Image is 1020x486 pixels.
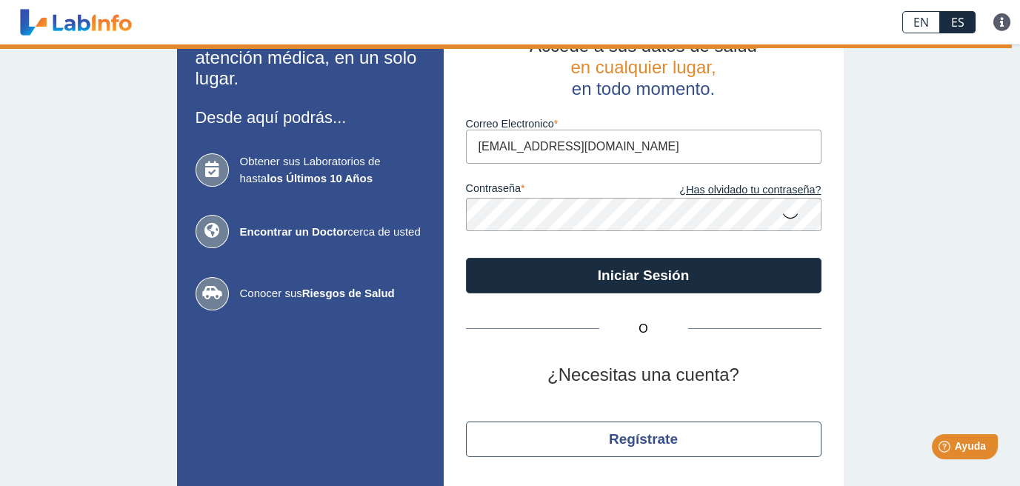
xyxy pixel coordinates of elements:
[240,285,425,302] span: Conocer sus
[240,153,425,187] span: Obtener sus Laboratorios de hasta
[466,182,644,199] label: contraseña
[240,225,348,238] b: Encontrar un Doctor
[599,320,688,338] span: O
[888,428,1004,470] iframe: Help widget launcher
[570,57,716,77] span: en cualquier lugar,
[466,258,821,293] button: Iniciar Sesión
[466,118,821,130] label: Correo Electronico
[466,422,821,457] button: Regístrate
[902,11,940,33] a: EN
[940,11,976,33] a: ES
[302,287,395,299] b: Riesgos de Salud
[572,79,715,99] span: en todo momento.
[530,36,757,56] span: Accede a sus datos de salud
[644,182,821,199] a: ¿Has olvidado tu contraseña?
[240,224,425,241] span: cerca de usted
[466,364,821,386] h2: ¿Necesitas una cuenta?
[196,26,425,90] h2: Todas sus necesidades de atención médica, en un solo lugar.
[267,172,373,184] b: los Últimos 10 Años
[196,108,425,127] h3: Desde aquí podrás...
